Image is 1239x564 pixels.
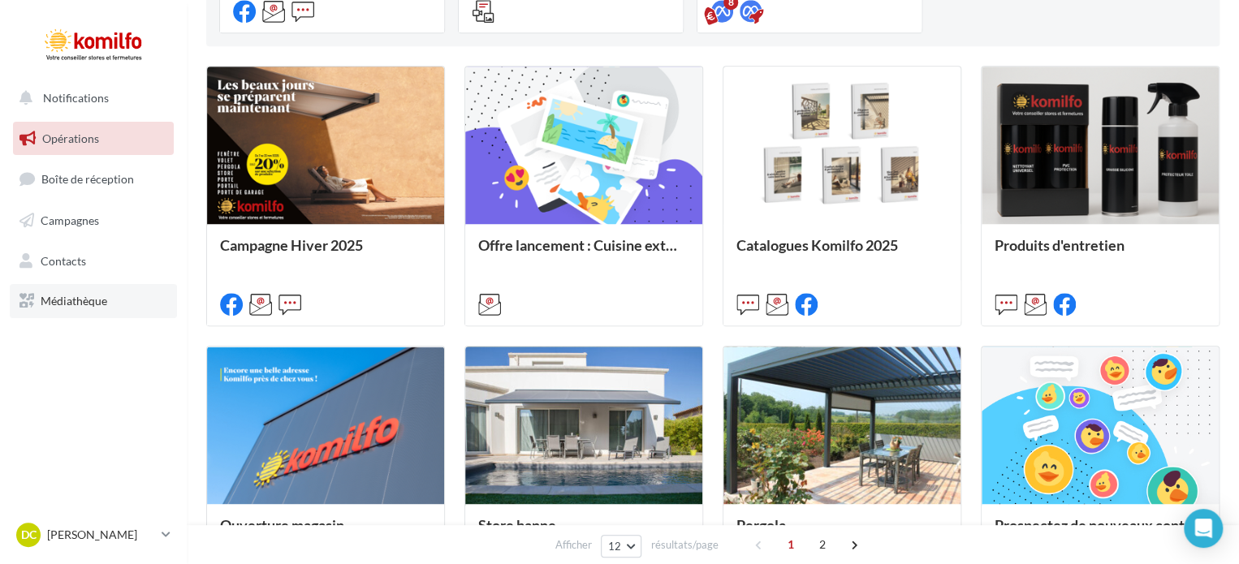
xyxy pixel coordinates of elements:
[10,244,177,278] a: Contacts
[608,540,622,553] span: 12
[21,527,37,543] span: DC
[10,161,177,196] a: Boîte de réception
[995,237,1206,269] div: Produits d'entretien
[555,537,592,553] span: Afficher
[41,172,134,186] span: Boîte de réception
[41,253,86,267] span: Contacts
[43,91,109,105] span: Notifications
[10,81,171,115] button: Notifications
[41,294,107,308] span: Médiathèque
[736,517,948,549] div: Pergola
[220,517,431,549] div: Ouverture magasin
[10,284,177,318] a: Médiathèque
[650,537,718,553] span: résultats/page
[778,532,804,558] span: 1
[601,535,642,558] button: 12
[220,237,431,269] div: Campagne Hiver 2025
[736,237,948,269] div: Catalogues Komilfo 2025
[478,517,689,549] div: Store banne
[1184,509,1223,548] div: Open Intercom Messenger
[10,204,177,238] a: Campagnes
[47,527,155,543] p: [PERSON_NAME]
[995,517,1206,549] div: Prospectez de nouveaux contacts
[10,122,177,156] a: Opérations
[13,519,174,550] a: DC [PERSON_NAME]
[42,131,99,145] span: Opérations
[41,213,99,227] span: Campagnes
[809,532,835,558] span: 2
[478,237,689,269] div: Offre lancement : Cuisine extérieur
